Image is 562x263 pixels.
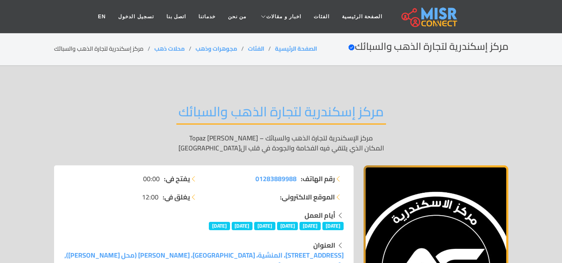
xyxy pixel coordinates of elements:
[143,174,160,184] span: 00:00
[154,43,185,54] a: محلات ذهب
[142,192,158,202] span: 12:00
[401,6,457,27] img: main.misr_connect
[92,9,112,25] a: EN
[313,239,335,251] strong: العنوان
[301,174,335,184] strong: رقم الهاتف:
[163,192,190,202] strong: يغلق في:
[255,172,297,185] span: 01283889988
[209,222,230,230] span: [DATE]
[54,44,154,53] li: مركز إسكندرية لتجارة الذهب والسبائك
[305,209,335,221] strong: أيام العمل
[232,222,253,230] span: [DATE]
[253,9,307,25] a: اخبار و مقالات
[275,43,317,54] a: الصفحة الرئيسية
[300,222,321,230] span: [DATE]
[192,9,222,25] a: خدماتنا
[164,174,190,184] strong: يفتح في:
[54,133,508,153] p: مركز الإسكندرية لتجارة الذهب والسبائك – Topaz [PERSON_NAME] المكان الذي يلتقي فيه الفخامة والجودة...
[336,9,389,25] a: الصفحة الرئيسية
[266,13,301,20] span: اخبار و مقالات
[248,43,264,54] a: الفئات
[348,44,355,51] svg: Verified account
[112,9,160,25] a: تسجيل الدخول
[348,41,508,53] h2: مركز إسكندرية لتجارة الذهب والسبائك
[277,222,298,230] span: [DATE]
[280,192,335,202] strong: الموقع الالكتروني:
[322,222,344,230] span: [DATE]
[196,43,237,54] a: مجوهرات وذهب
[255,174,297,184] a: 01283889988
[254,222,275,230] span: [DATE]
[307,9,336,25] a: الفئات
[160,9,192,25] a: اتصل بنا
[222,9,253,25] a: من نحن
[176,103,386,125] h2: مركز إسكندرية لتجارة الذهب والسبائك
